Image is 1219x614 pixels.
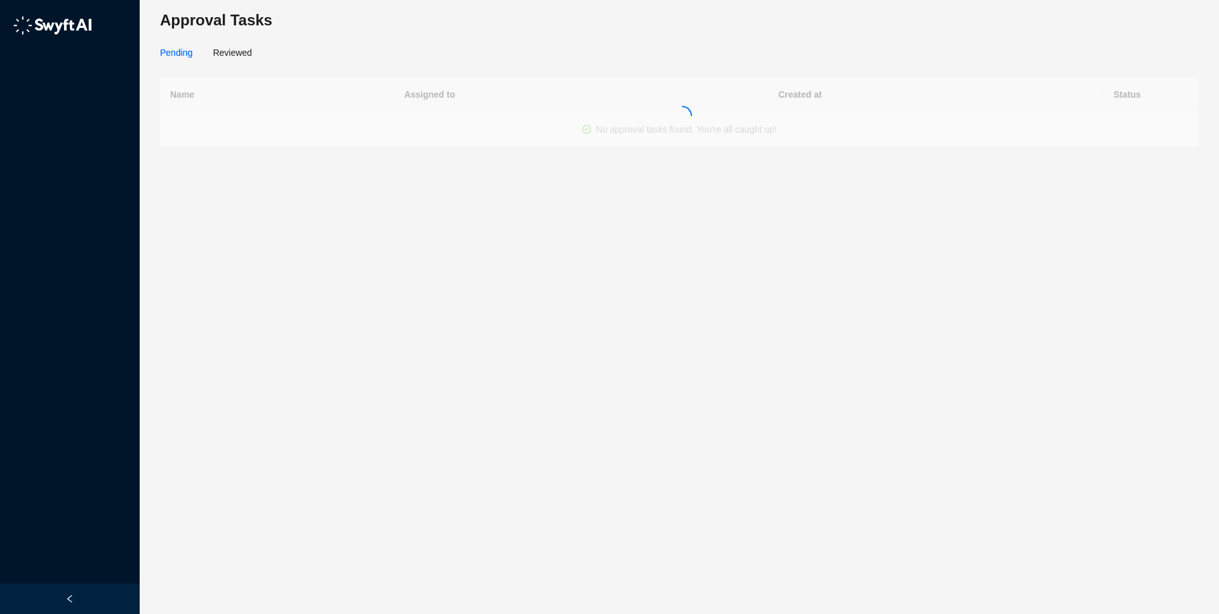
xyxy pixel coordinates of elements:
[670,103,695,128] span: loading
[160,46,192,60] div: Pending
[213,46,251,60] div: Reviewed
[13,16,92,35] img: logo-05li4sbe.png
[160,10,1199,30] h3: Approval Tasks
[65,594,74,603] span: left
